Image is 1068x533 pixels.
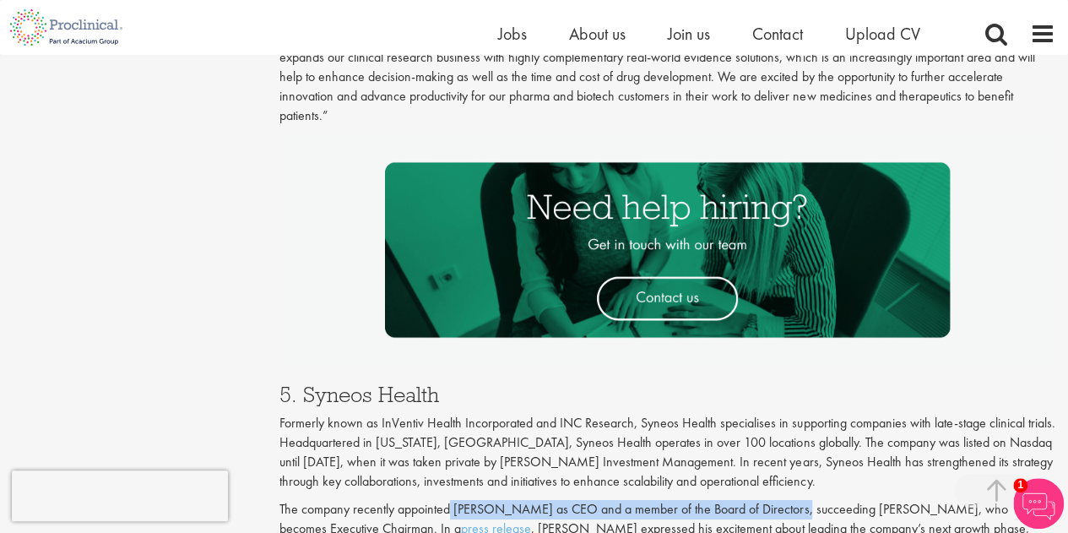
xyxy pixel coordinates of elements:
a: Jobs [498,23,527,45]
a: Contact [752,23,803,45]
img: Chatbot [1013,478,1064,529]
a: Upload CV [845,23,920,45]
a: Join us [668,23,710,45]
span: 1 [1013,478,1027,492]
h3: 5. Syneos Health [279,383,1055,405]
p: Most recently, Thermo [PERSON_NAME] Scientific strengthened its Laboratory Products and Biopharma... [279,9,1055,125]
iframe: reCAPTCHA [12,470,228,521]
p: Formerly known as InVentiv Health Incorporated and INC Research, Syneos Health specialises in sup... [279,414,1055,491]
a: About us [569,23,626,45]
